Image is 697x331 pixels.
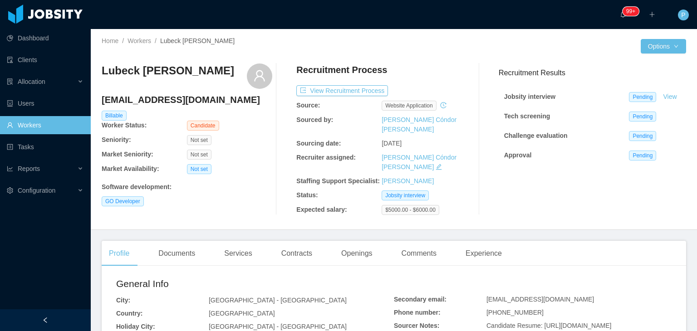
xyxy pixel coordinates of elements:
[187,150,211,160] span: Not set
[458,241,509,266] div: Experience
[116,297,130,304] b: City:
[116,323,155,330] b: Holiday City:
[629,112,656,122] span: Pending
[7,51,83,69] a: icon: auditClients
[649,11,655,18] i: icon: plus
[102,241,137,266] div: Profile
[102,183,172,190] b: Software development :
[486,296,594,303] span: [EMAIL_ADDRESS][DOMAIN_NAME]
[151,241,202,266] div: Documents
[187,135,211,145] span: Not set
[128,37,151,44] a: Workers
[122,37,124,44] span: /
[296,154,356,161] b: Recruiter assigned:
[7,138,83,156] a: icon: profileTasks
[623,7,639,16] sup: 1724
[394,322,439,329] b: Sourcer Notes:
[187,164,211,174] span: Not set
[382,154,456,170] a: [PERSON_NAME] Cóndor [PERSON_NAME]
[504,132,568,139] strong: Challenge evaluation
[160,37,235,44] span: Lubeck [PERSON_NAME]
[296,206,347,213] b: Expected salary:
[681,10,685,20] span: P
[660,93,680,100] a: View
[7,165,13,172] i: icon: line-chart
[382,205,439,215] span: $5000.00 - $6000.00
[296,87,388,94] a: icon: exportView Recruitment Process
[504,151,532,159] strong: Approval
[102,63,234,78] h3: Lubeck [PERSON_NAME]
[620,11,626,18] i: icon: bell
[102,151,153,158] b: Market Seniority:
[102,165,159,172] b: Market Availability:
[394,309,441,316] b: Phone number:
[209,297,347,304] span: [GEOGRAPHIC_DATA] - [GEOGRAPHIC_DATA]
[629,92,656,102] span: Pending
[7,187,13,194] i: icon: setting
[209,310,275,317] span: [GEOGRAPHIC_DATA]
[102,37,118,44] a: Home
[7,78,13,85] i: icon: solution
[486,309,544,316] span: [PHONE_NUMBER]
[102,196,144,206] span: GO Developer
[440,102,447,108] i: icon: history
[296,63,387,76] h4: Recruitment Process
[296,85,388,96] button: icon: exportView Recruitment Process
[382,190,429,200] span: Jobsity interview
[7,29,83,47] a: icon: pie-chartDashboard
[253,69,266,82] i: icon: user
[102,136,131,143] b: Seniority:
[7,94,83,112] a: icon: robotUsers
[382,177,434,185] a: [PERSON_NAME]
[394,296,447,303] b: Secondary email:
[274,241,319,266] div: Contracts
[102,111,127,121] span: Billable
[334,241,380,266] div: Openings
[382,116,456,133] a: [PERSON_NAME] Cóndor [PERSON_NAME]
[382,101,437,111] span: website application
[116,310,142,317] b: Country:
[18,165,40,172] span: Reports
[296,140,341,147] b: Sourcing date:
[18,78,45,85] span: Allocation
[102,93,272,106] h4: [EMAIL_ADDRESS][DOMAIN_NAME]
[296,191,318,199] b: Status:
[504,112,550,120] strong: Tech screening
[187,121,219,131] span: Candidate
[296,116,333,123] b: Sourced by:
[629,131,656,141] span: Pending
[116,277,394,291] h2: General Info
[296,177,380,185] b: Staffing Support Specialist:
[394,241,444,266] div: Comments
[18,187,55,194] span: Configuration
[102,122,147,129] b: Worker Status:
[217,241,259,266] div: Services
[629,151,656,161] span: Pending
[382,140,402,147] span: [DATE]
[7,116,83,134] a: icon: userWorkers
[499,67,686,78] h3: Recruitment Results
[641,39,686,54] button: Optionsicon: down
[436,164,442,170] i: icon: edit
[504,93,556,100] strong: Jobsity interview
[296,102,320,109] b: Source:
[209,323,347,330] span: [GEOGRAPHIC_DATA] - [GEOGRAPHIC_DATA]
[155,37,157,44] span: /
